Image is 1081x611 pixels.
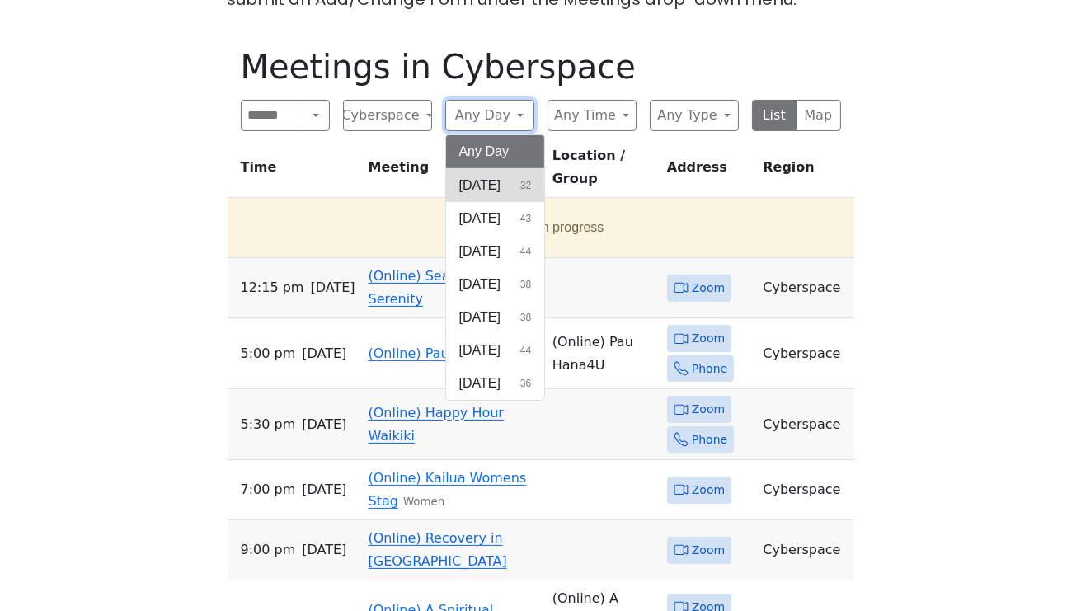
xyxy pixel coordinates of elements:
span: 32 results [520,178,531,193]
button: Search [303,100,329,131]
span: 44 results [520,343,531,358]
div: Any Day [445,134,546,401]
span: [DATE] [459,341,501,360]
span: 38 results [520,277,531,292]
button: [DATE]38 results [446,268,545,301]
button: Any Time [548,100,637,131]
button: Any Day [445,100,534,131]
button: Map [796,100,841,131]
span: [DATE] [459,374,501,393]
span: [DATE] [459,275,501,294]
a: (Online) Recovery in [GEOGRAPHIC_DATA] [369,530,507,569]
button: Any Type [650,100,739,131]
button: [DATE]36 results [446,367,545,400]
span: [DATE] [310,276,355,299]
span: [DATE] [459,308,501,327]
span: Phone [692,359,727,379]
button: Any Day [446,135,545,168]
button: [DATE]44 results [446,334,545,367]
a: (Online) Search for Serenity [369,268,493,307]
th: Location / Group [546,144,660,198]
span: [DATE] [302,413,346,436]
a: (Online) Kailua Womens Stag [369,470,527,509]
span: [DATE] [302,478,346,501]
td: Cyberspace [756,318,853,389]
td: Cyberspace [756,389,853,460]
span: [DATE] [302,538,346,562]
span: Phone [692,430,727,450]
span: 12:15 PM [241,276,304,299]
span: Zoom [692,328,725,349]
span: Zoom [692,540,725,561]
span: 9:00 PM [241,538,296,562]
button: [DATE]43 results [446,202,545,235]
input: Search [241,100,304,131]
span: 36 results [520,376,531,391]
button: [DATE]32 results [446,169,545,202]
th: Address [660,144,757,198]
button: Cyberspace [343,100,432,131]
a: (Online) Happy Hour Waikiki [369,405,504,444]
span: Zoom [692,278,725,298]
a: (Online) Pau Hana4U [369,345,506,361]
th: Meeting [362,144,546,198]
span: 38 results [520,310,531,325]
span: Zoom [692,480,725,501]
span: 43 results [520,211,531,226]
span: [DATE] [459,209,501,228]
h1: Meetings in Cyberspace [241,47,841,87]
button: [DATE]38 results [446,301,545,334]
td: (Online) Pau Hana4U [546,318,660,389]
span: [DATE] [459,176,501,195]
td: Cyberspace [756,460,853,520]
button: 4 meetings in progress [234,204,841,251]
td: Cyberspace [756,258,853,318]
span: [DATE] [459,242,501,261]
span: 7:00 PM [241,478,296,501]
th: Region [756,144,853,198]
th: Time [228,144,362,198]
span: 5:00 PM [241,342,296,365]
span: Zoom [692,399,725,420]
span: [DATE] [302,342,346,365]
span: 5:30 PM [241,413,296,436]
button: List [752,100,797,131]
button: [DATE]44 results [446,235,545,268]
span: 44 results [520,244,531,259]
small: Women [403,496,444,508]
td: Cyberspace [756,520,853,580]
